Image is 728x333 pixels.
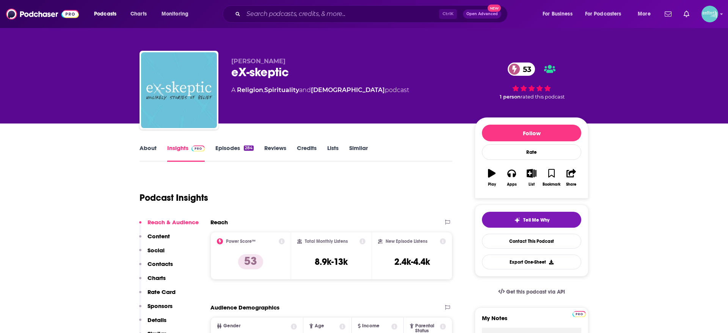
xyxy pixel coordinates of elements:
[311,86,385,94] a: [DEMOGRAPHIC_DATA]
[139,316,166,330] button: Details
[139,219,199,233] button: Reach & Audience
[573,310,586,317] a: Pro website
[130,9,147,19] span: Charts
[537,8,582,20] button: open menu
[362,324,380,328] span: Income
[147,316,166,324] p: Details
[315,324,324,328] span: Age
[299,86,311,94] span: and
[238,254,263,269] p: 53
[508,63,535,76] a: 53
[156,8,198,20] button: open menu
[482,234,581,249] a: Contact This Podcast
[482,125,581,141] button: Follow
[167,144,205,162] a: InsightsPodchaser Pro
[215,144,254,162] a: Episodes284
[139,274,166,288] button: Charts
[305,239,348,244] h2: Total Monthly Listens
[147,288,176,295] p: Rate Card
[701,6,718,22] span: Logged in as JessicaPellien
[139,260,173,274] button: Contacts
[500,94,521,100] span: 1 person
[502,164,521,191] button: Apps
[147,274,166,281] p: Charts
[543,182,560,187] div: Bookmark
[466,12,498,16] span: Open Advanced
[315,256,348,267] h3: 8.9k-13k
[327,144,339,162] a: Lists
[139,233,170,247] button: Content
[662,8,675,20] a: Show notifications dropdown
[223,324,240,328] span: Gender
[580,8,632,20] button: open menu
[162,9,188,19] span: Monitoring
[297,144,317,162] a: Credits
[263,86,264,94] span: ,
[701,6,718,22] img: User Profile
[349,144,368,162] a: Similar
[463,9,501,19] button: Open AdvancedNew
[475,58,588,105] div: 53 1 personrated this podcast
[139,288,176,302] button: Rate Card
[701,6,718,22] button: Show profile menu
[237,86,263,94] a: Religion
[226,239,256,244] h2: Power Score™
[492,283,571,301] a: Get this podcast via API
[482,212,581,228] button: tell me why sparkleTell Me Why
[264,144,286,162] a: Reviews
[394,256,430,267] h3: 2.4k-4.4k
[231,86,409,95] div: A podcast
[632,8,660,20] button: open menu
[147,260,173,267] p: Contacts
[488,182,496,187] div: Play
[681,8,692,20] a: Show notifications dropdown
[231,58,286,65] span: [PERSON_NAME]
[543,9,573,19] span: For Business
[140,192,208,203] h1: Podcast Insights
[507,182,517,187] div: Apps
[6,7,79,21] img: Podchaser - Follow, Share and Rate Podcasts
[89,8,126,20] button: open menu
[140,144,157,162] a: About
[522,164,541,191] button: List
[141,52,217,128] img: eX-skeptic
[210,219,228,226] h2: Reach
[638,9,651,19] span: More
[139,247,165,261] button: Social
[139,302,173,316] button: Sponsors
[573,311,586,317] img: Podchaser Pro
[585,9,621,19] span: For Podcasters
[244,145,254,151] div: 284
[230,5,515,23] div: Search podcasts, credits, & more...
[243,8,439,20] input: Search podcasts, credits, & more...
[488,5,501,12] span: New
[439,9,457,19] span: Ctrl K
[191,145,205,152] img: Podchaser Pro
[147,233,170,240] p: Content
[482,164,502,191] button: Play
[147,302,173,310] p: Sponsors
[482,255,581,269] button: Export One-Sheet
[94,9,116,19] span: Podcasts
[210,304,279,311] h2: Audience Demographics
[566,182,576,187] div: Share
[386,239,427,244] h2: New Episode Listens
[126,8,151,20] a: Charts
[482,314,581,328] label: My Notes
[521,94,565,100] span: rated this podcast
[523,217,549,223] span: Tell Me Why
[264,86,299,94] a: Spirituality
[506,289,565,295] span: Get this podcast via API
[541,164,561,191] button: Bookmark
[562,164,581,191] button: Share
[482,144,581,160] div: Rate
[515,63,535,76] span: 53
[529,182,535,187] div: List
[147,219,199,226] p: Reach & Audience
[147,247,165,254] p: Social
[514,217,520,223] img: tell me why sparkle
